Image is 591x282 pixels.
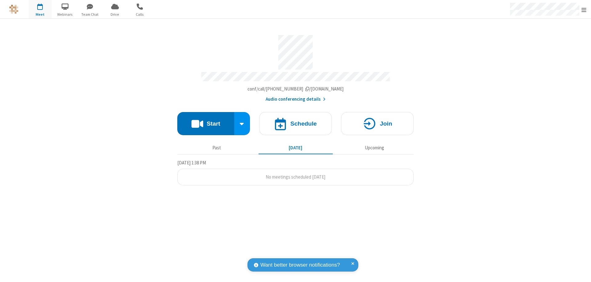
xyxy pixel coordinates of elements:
[247,86,344,93] button: Copy my meeting room linkCopy my meeting room link
[9,5,18,14] img: QA Selenium DO NOT DELETE OR CHANGE
[177,160,206,166] span: [DATE] 1:38 PM
[103,12,127,17] span: Drive
[78,12,102,17] span: Team Chat
[234,112,250,135] div: Start conference options
[266,96,326,103] button: Audio conferencing details
[259,142,333,154] button: [DATE]
[266,174,325,180] span: No meetings scheduled [DATE]
[259,112,332,135] button: Schedule
[54,12,77,17] span: Webinars
[337,142,412,154] button: Upcoming
[177,159,414,186] section: Today's Meetings
[177,112,234,135] button: Start
[207,121,220,127] h4: Start
[177,30,414,103] section: Account details
[260,261,340,269] span: Want better browser notifications?
[380,121,392,127] h4: Join
[576,266,586,278] iframe: Chat
[128,12,151,17] span: Calls
[290,121,317,127] h4: Schedule
[341,112,414,135] button: Join
[247,86,344,92] span: Copy my meeting room link
[29,12,52,17] span: Meet
[180,142,254,154] button: Past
